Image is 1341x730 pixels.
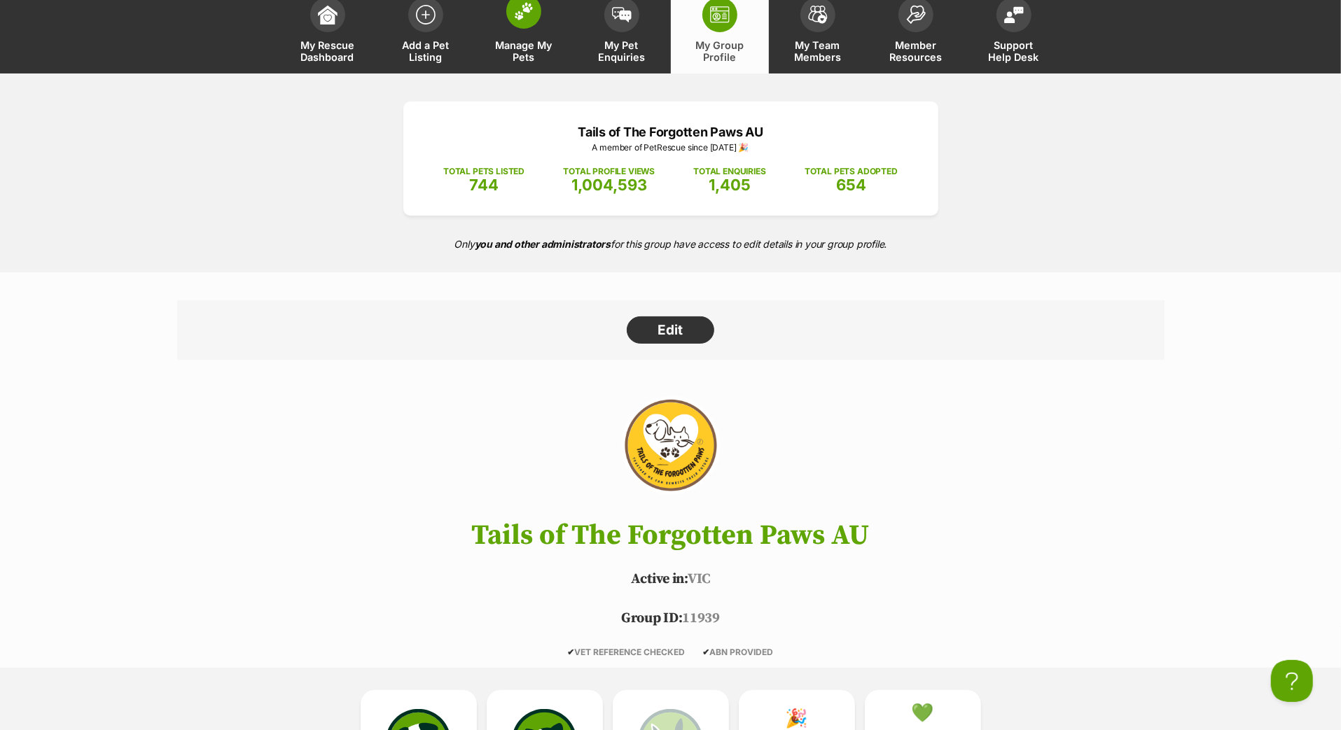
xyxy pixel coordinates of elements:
img: pet-enquiries-icon-7e3ad2cf08bfb03b45e93fb7055b45f3efa6380592205ae92323e6603595dc1f.svg [612,7,632,22]
span: Member Resources [884,39,947,63]
span: Manage My Pets [492,39,555,63]
img: help-desk-icon-fdf02630f3aa405de69fd3d07c3f3aa587a6932b1a1747fa1d2bba05be0121f9.svg [1004,6,1024,23]
p: TOTAL PROFILE VIEWS [563,165,655,178]
span: My Pet Enquiries [590,39,653,63]
img: add-pet-listing-icon-0afa8454b4691262ce3f59096e99ab1cd57d4a30225e0717b998d2c9b9846f56.svg [416,5,436,24]
img: manage-my-pets-icon-02211641906a0b7f246fdf0571729dbe1e7629f14944591b6c1af311fb30b64b.svg [514,2,534,20]
span: ABN PROVIDED [703,647,774,657]
img: dashboard-icon-eb2f2d2d3e046f16d808141f083e7271f6b2e854fb5c12c21221c1fb7104beca.svg [318,5,338,24]
p: TOTAL ENQUIRIES [693,165,765,178]
div: 💚 [912,702,934,723]
iframe: Help Scout Beacon - Open [1271,660,1313,702]
span: Active in: [631,570,688,588]
span: 1,405 [709,176,751,194]
p: Tails of The Forgotten Paws AU [424,122,917,141]
icon: ✔ [703,647,710,657]
span: 654 [836,176,866,194]
icon: ✔ [568,647,575,657]
p: TOTAL PETS LISTED [443,165,524,178]
p: A member of PetRescue since [DATE] 🎉 [424,141,917,154]
div: 🎉 [786,708,808,729]
span: 744 [469,176,499,194]
img: team-members-icon-5396bd8760b3fe7c0b43da4ab00e1e3bb1a5d9ba89233759b79545d2d3fc5d0d.svg [808,6,828,24]
p: 11939 [156,608,1186,629]
span: My Group Profile [688,39,751,63]
strong: you and other administrators [475,238,611,250]
span: Group ID: [621,610,682,627]
a: Edit [627,316,714,344]
img: member-resources-icon-8e73f808a243e03378d46382f2149f9095a855e16c252ad45f914b54edf8863c.svg [906,5,926,24]
img: group-profile-icon-3fa3cf56718a62981997c0bc7e787c4b2cf8bcc04b72c1350f741eb67cf2f40e.svg [710,6,730,23]
span: Add a Pet Listing [394,39,457,63]
span: 1,004,593 [571,176,647,194]
span: My Team Members [786,39,849,63]
span: My Rescue Dashboard [296,39,359,63]
span: VET REFERENCE CHECKED [568,647,686,657]
span: Support Help Desk [982,39,1045,63]
h1: Tails of The Forgotten Paws AU [156,520,1186,551]
p: TOTAL PETS ADOPTED [805,165,898,178]
p: VIC [156,569,1186,590]
img: Tails of The Forgotten Paws AU [590,388,750,507]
